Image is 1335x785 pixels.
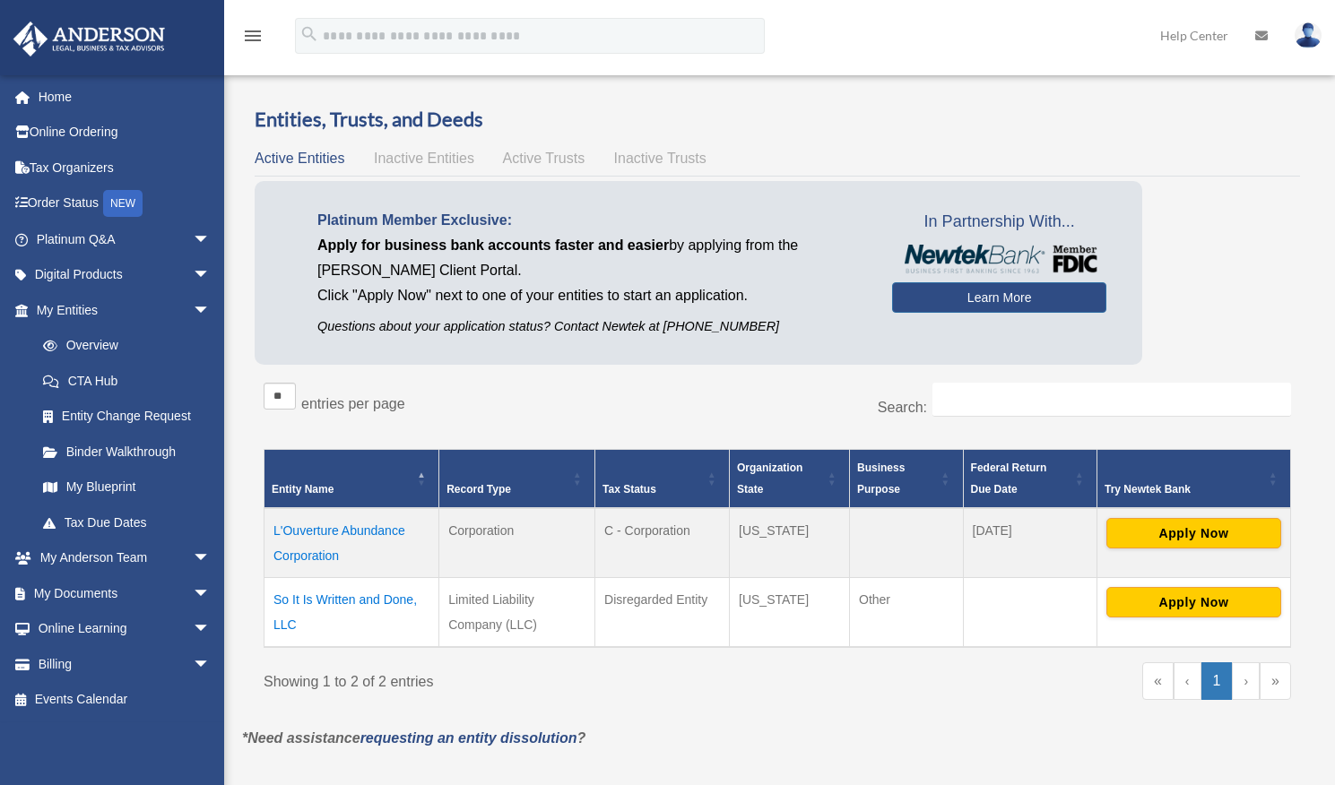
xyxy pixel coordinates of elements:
span: arrow_drop_down [193,292,229,329]
a: Platinum Q&Aarrow_drop_down [13,221,238,257]
a: Tax Due Dates [25,505,229,540]
a: CTA Hub [25,363,229,399]
h3: Entities, Trusts, and Deeds [255,106,1300,134]
span: arrow_drop_down [193,646,229,683]
img: Anderson Advisors Platinum Portal [8,22,170,56]
th: Organization State: Activate to sort [730,449,850,508]
span: arrow_drop_down [193,575,229,612]
div: Try Newtek Bank [1105,479,1263,500]
a: My Documentsarrow_drop_down [13,575,238,611]
td: So It Is Written and Done, LLC [264,577,439,647]
span: Entity Name [272,483,334,496]
img: User Pic [1295,22,1322,48]
span: Apply for business bank accounts faster and easier [317,237,669,253]
button: Apply Now [1106,518,1281,548]
a: Overview [25,328,220,364]
td: Limited Liability Company (LLC) [439,577,595,647]
a: First [1142,662,1174,700]
td: [US_STATE] [730,577,850,647]
a: 1 [1201,662,1233,700]
td: [DATE] [963,508,1097,578]
a: Next [1232,662,1260,700]
span: arrow_drop_down [193,611,229,648]
div: NEW [103,190,143,217]
a: menu [242,31,264,47]
i: search [299,24,319,44]
span: arrow_drop_down [193,221,229,258]
span: Federal Return Due Date [971,462,1047,496]
th: Federal Return Due Date: Activate to sort [963,449,1097,508]
a: requesting an entity dissolution [360,730,577,746]
a: Tax Organizers [13,150,238,185]
th: Entity Name: Activate to invert sorting [264,449,439,508]
span: Inactive Trusts [614,151,707,166]
p: Platinum Member Exclusive: [317,208,865,233]
a: Last [1260,662,1291,700]
span: arrow_drop_down [193,257,229,294]
span: Tax Status [602,483,656,496]
p: Click "Apply Now" next to one of your entities to start an application. [317,283,865,308]
span: Active Entities [255,151,344,166]
span: In Partnership With... [892,208,1106,237]
th: Tax Status: Activate to sort [595,449,730,508]
span: Record Type [446,483,511,496]
span: Inactive Entities [374,151,474,166]
td: Disregarded Entity [595,577,730,647]
p: by applying from the [PERSON_NAME] Client Portal. [317,233,865,283]
a: My Blueprint [25,470,229,505]
td: Other [850,577,964,647]
a: Binder Walkthrough [25,434,229,470]
a: My Entitiesarrow_drop_down [13,292,229,328]
a: My Anderson Teamarrow_drop_down [13,540,238,576]
th: Record Type: Activate to sort [439,449,595,508]
td: L'Ouverture Abundance Corporation [264,508,439,578]
a: Home [13,79,238,115]
td: Corporation [439,508,595,578]
label: Search: [878,400,927,415]
a: Online Ordering [13,115,238,151]
a: Digital Productsarrow_drop_down [13,257,238,293]
div: Showing 1 to 2 of 2 entries [264,662,764,694]
a: Online Learningarrow_drop_down [13,611,238,647]
th: Business Purpose: Activate to sort [850,449,964,508]
a: Entity Change Request [25,399,229,435]
td: [US_STATE] [730,508,850,578]
span: Organization State [737,462,802,496]
a: Learn More [892,282,1106,313]
label: entries per page [301,396,405,411]
a: Previous [1174,662,1201,700]
a: Events Calendar [13,682,238,718]
td: C - Corporation [595,508,730,578]
button: Apply Now [1106,587,1281,617]
img: NewtekBankLogoSM.png [901,245,1097,273]
span: arrow_drop_down [193,540,229,577]
span: Active Trusts [503,151,585,166]
span: Business Purpose [857,462,905,496]
i: menu [242,25,264,47]
a: Order StatusNEW [13,185,238,222]
th: Try Newtek Bank : Activate to sort [1097,449,1290,508]
a: Billingarrow_drop_down [13,646,238,682]
p: Questions about your application status? Contact Newtek at [PHONE_NUMBER] [317,315,865,338]
em: *Need assistance ? [242,730,585,746]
